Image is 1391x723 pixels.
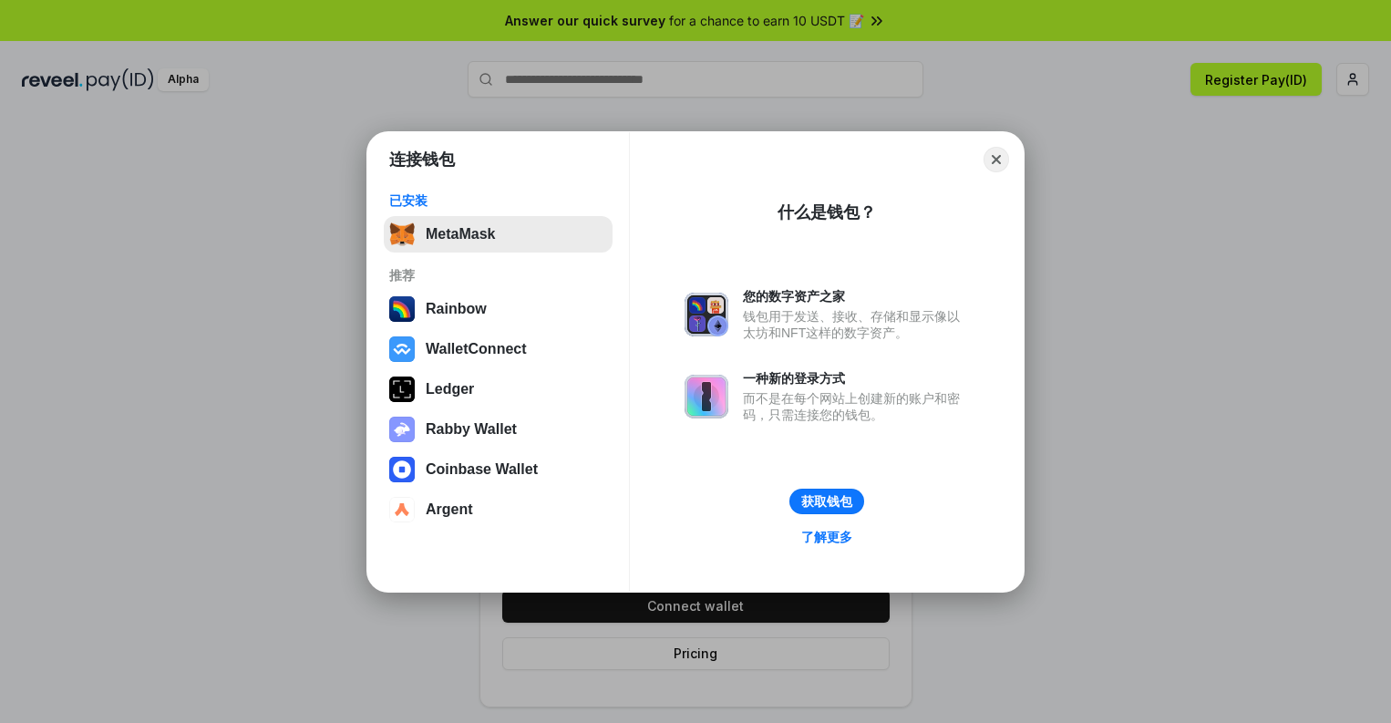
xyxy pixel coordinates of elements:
img: svg+xml,%3Csvg%20xmlns%3D%22http%3A%2F%2Fwww.w3.org%2F2000%2Fsvg%22%20width%3D%2228%22%20height%3... [389,377,415,402]
div: Rainbow [426,301,487,317]
img: svg+xml,%3Csvg%20width%3D%2228%22%20height%3D%2228%22%20viewBox%3D%220%200%2028%2028%22%20fill%3D... [389,457,415,482]
img: svg+xml,%3Csvg%20xmlns%3D%22http%3A%2F%2Fwww.w3.org%2F2000%2Fsvg%22%20fill%3D%22none%22%20viewBox... [685,293,728,336]
div: Argent [426,501,473,518]
button: 获取钱包 [789,489,864,514]
div: 已安装 [389,192,607,209]
button: Ledger [384,371,613,408]
div: 钱包用于发送、接收、存储和显示像以太坊和NFT这样的数字资产。 [743,308,969,341]
div: 推荐 [389,267,607,284]
button: WalletConnect [384,331,613,367]
button: MetaMask [384,216,613,253]
button: Rabby Wallet [384,411,613,448]
div: Rabby Wallet [426,421,517,438]
div: Ledger [426,381,474,398]
img: svg+xml,%3Csvg%20xmlns%3D%22http%3A%2F%2Fwww.w3.org%2F2000%2Fsvg%22%20fill%3D%22none%22%20viewBox... [389,417,415,442]
div: 获取钱包 [801,493,852,510]
div: 什么是钱包？ [778,201,876,223]
a: 了解更多 [790,525,863,549]
div: 一种新的登录方式 [743,370,969,387]
div: 您的数字资产之家 [743,288,969,305]
div: 而不是在每个网站上创建新的账户和密码，只需连接您的钱包。 [743,390,969,423]
img: svg+xml,%3Csvg%20fill%3D%22none%22%20height%3D%2233%22%20viewBox%3D%220%200%2035%2033%22%20width%... [389,222,415,247]
img: svg+xml,%3Csvg%20xmlns%3D%22http%3A%2F%2Fwww.w3.org%2F2000%2Fsvg%22%20fill%3D%22none%22%20viewBox... [685,375,728,418]
div: MetaMask [426,226,495,243]
div: WalletConnect [426,341,527,357]
button: Rainbow [384,291,613,327]
img: svg+xml,%3Csvg%20width%3D%2228%22%20height%3D%2228%22%20viewBox%3D%220%200%2028%2028%22%20fill%3D... [389,336,415,362]
img: svg+xml,%3Csvg%20width%3D%2228%22%20height%3D%2228%22%20viewBox%3D%220%200%2028%2028%22%20fill%3D... [389,497,415,522]
button: Coinbase Wallet [384,451,613,488]
img: svg+xml,%3Csvg%20width%3D%22120%22%20height%3D%22120%22%20viewBox%3D%220%200%20120%20120%22%20fil... [389,296,415,322]
div: Coinbase Wallet [426,461,538,478]
button: Close [984,147,1009,172]
div: 了解更多 [801,529,852,545]
button: Argent [384,491,613,528]
h1: 连接钱包 [389,149,455,170]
